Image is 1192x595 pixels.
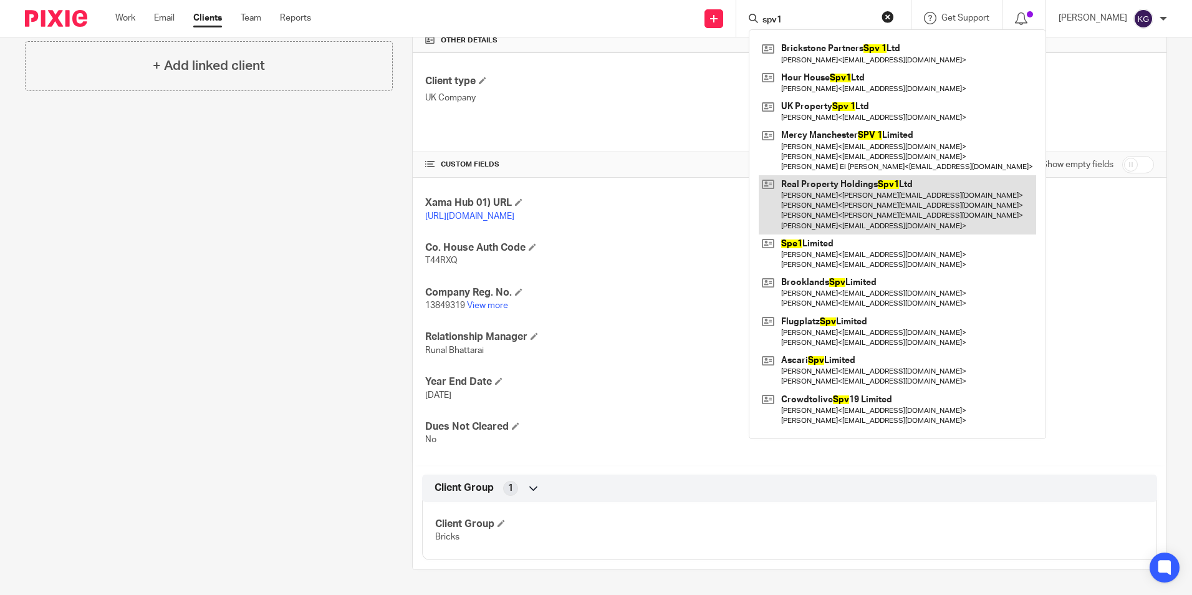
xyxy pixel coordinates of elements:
span: Bricks [435,533,459,541]
a: Work [115,12,135,24]
button: Clear [882,11,894,23]
a: [URL][DOMAIN_NAME] [425,212,514,221]
span: Runal Bhattarai [425,346,484,355]
img: svg%3E [1133,9,1153,29]
h4: Client type [425,75,789,88]
span: Client Group [435,481,494,495]
p: [PERSON_NAME] [1059,12,1127,24]
label: Show empty fields [1042,158,1113,171]
h4: Relationship Manager [425,331,789,344]
span: Get Support [941,14,989,22]
a: Email [154,12,175,24]
span: 13849319 [425,301,465,310]
h4: Dues Not Cleared [425,420,789,433]
span: [DATE] [425,391,451,400]
a: Reports [280,12,311,24]
span: 1 [508,482,513,495]
p: UK Company [425,92,789,104]
h4: Co. House Auth Code [425,241,789,254]
a: Team [241,12,261,24]
h4: + Add linked client [153,56,265,75]
h4: Xama Hub 01) URL [425,196,789,210]
span: T44RXQ [425,256,458,265]
h4: Company Reg. No. [425,286,789,299]
span: Other details [441,36,497,46]
input: Search [761,15,873,26]
a: Clients [193,12,222,24]
h4: Client Group [435,518,789,531]
img: Pixie [25,10,87,27]
span: No [425,435,436,444]
a: View more [467,301,508,310]
h4: Year End Date [425,375,789,389]
h4: CUSTOM FIELDS [425,160,789,170]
